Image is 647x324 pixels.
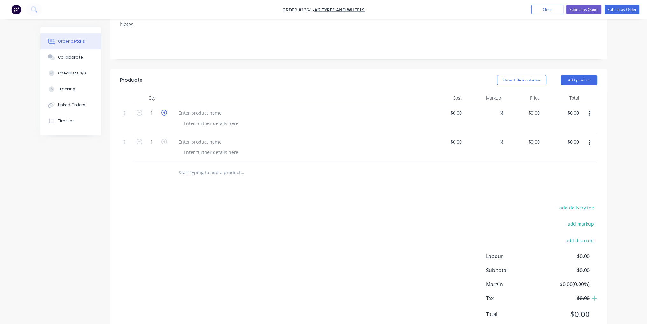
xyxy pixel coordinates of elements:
button: Show / Hide columns [497,75,546,85]
span: $0.00 [542,308,589,320]
div: Products [120,76,142,84]
div: Notes [120,21,597,27]
div: Collaborate [58,54,83,60]
span: Order #1364 - [282,7,314,13]
button: Collaborate [40,49,101,65]
div: Timeline [58,118,75,124]
div: Order details [58,39,85,44]
button: add discount [563,236,597,244]
span: $0.00 [542,266,589,274]
div: Tracking [58,86,75,92]
button: Submit as Quote [566,5,601,14]
div: Total [542,92,581,104]
button: Checklists 0/0 [40,65,101,81]
span: Total [486,310,543,318]
button: Close [531,5,563,14]
div: Cost [425,92,465,104]
span: % [500,138,503,145]
button: Submit as Order [605,5,639,14]
span: $0.00 [542,294,589,302]
span: Sub total [486,266,543,274]
button: Linked Orders [40,97,101,113]
button: Order details [40,33,101,49]
div: Checklists 0/0 [58,70,86,76]
span: Labour [486,252,543,260]
div: Price [503,92,543,104]
button: Tracking [40,81,101,97]
button: Add product [561,75,597,85]
button: add markup [565,220,597,228]
div: Markup [464,92,503,104]
a: AG Tyres and Wheels [314,7,365,13]
span: Margin [486,280,543,288]
button: add delivery fee [556,203,597,212]
input: Start typing to add a product... [179,166,306,179]
div: Linked Orders [58,102,85,108]
span: Tax [486,294,543,302]
span: $0.00 [542,252,589,260]
div: Qty [133,92,171,104]
img: Factory [11,5,21,14]
span: $0.00 ( 0.00 %) [542,280,589,288]
button: Timeline [40,113,101,129]
span: % [500,109,503,116]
